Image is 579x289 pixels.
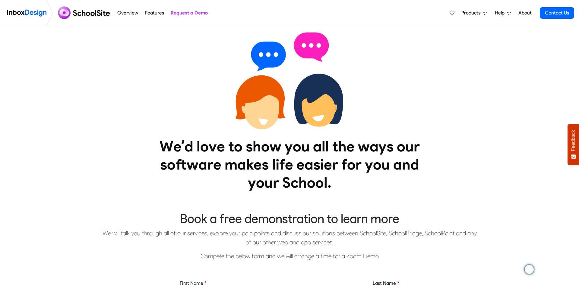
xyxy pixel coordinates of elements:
a: Request a Demo [169,7,209,19]
label: Last Name [373,278,399,289]
heading: We’d love to show you all the ways our software makes life easier for you and your School. [146,137,433,192]
a: Overview [116,7,140,19]
heading: Book a free demonstration to learn more [101,211,478,226]
p: Compete the below form and we will arrange a time for a Zoom Demo [101,252,478,261]
span: Help [495,9,507,17]
img: 2022_01_13_icon_conversation.svg [235,26,344,135]
a: Features [143,7,166,19]
button: Feedback - Show survey [568,124,579,165]
a: Contact Us [540,7,574,19]
a: Help [492,7,513,19]
img: schoolsite logo [55,6,114,20]
p: We will talk you through all of our services, explore your pain points and discuss our solutions ... [101,229,478,247]
label: First Name [180,278,207,289]
span: Feedback [571,130,576,151]
a: About [517,7,533,19]
a: Products [459,7,489,19]
span: Products [461,9,483,17]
